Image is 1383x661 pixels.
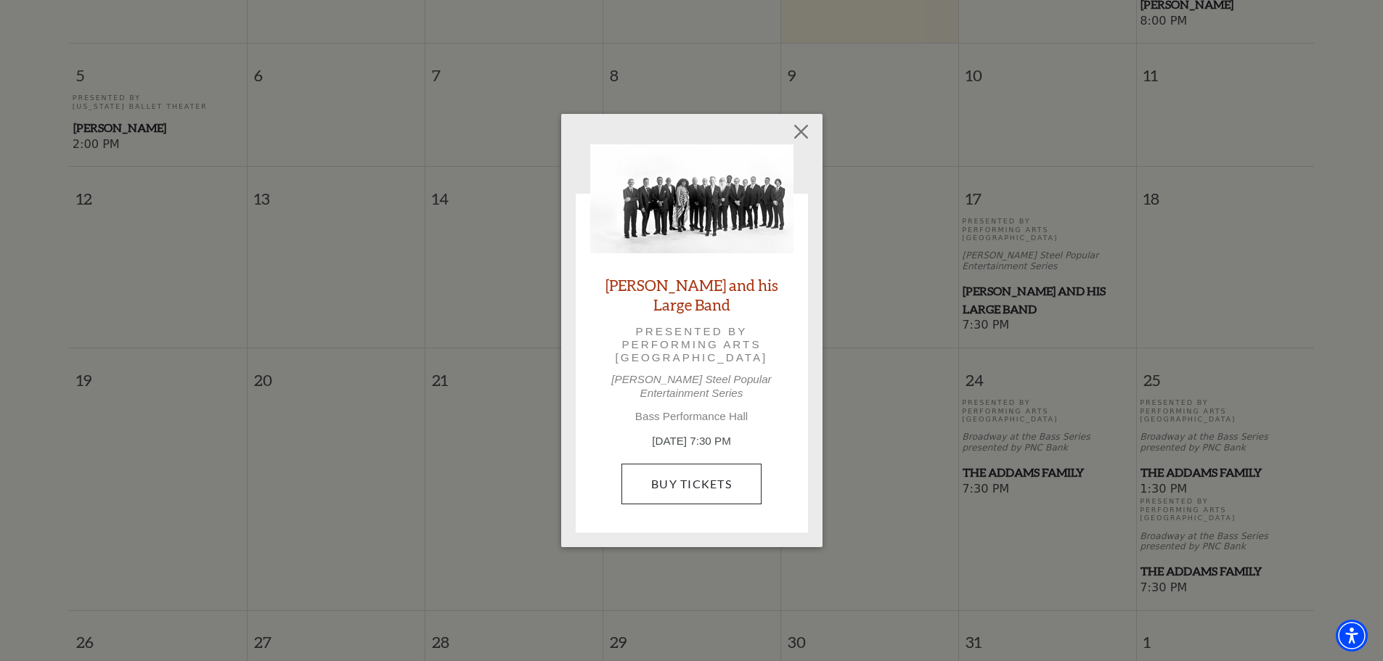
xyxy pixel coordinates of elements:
[590,373,794,399] p: [PERSON_NAME] Steel Popular Entertainment Series
[590,275,794,314] a: [PERSON_NAME] and his Large Band
[590,144,794,253] img: Lyle Lovett and his Large Band
[1336,620,1368,652] div: Accessibility Menu
[611,325,773,365] p: Presented by Performing Arts [GEOGRAPHIC_DATA]
[787,118,815,145] button: Close
[621,464,762,504] a: Buy Tickets
[590,410,794,423] p: Bass Performance Hall
[590,433,794,450] p: [DATE] 7:30 PM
